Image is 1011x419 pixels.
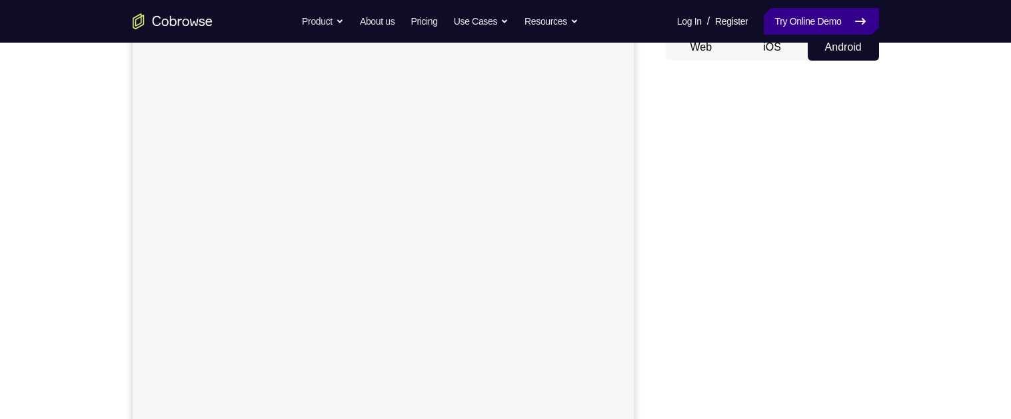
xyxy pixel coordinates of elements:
[411,8,437,35] a: Pricing
[736,34,808,61] button: iOS
[677,8,702,35] a: Log In
[707,13,710,29] span: /
[302,8,344,35] button: Product
[133,13,213,29] a: Go to the home page
[666,34,737,61] button: Web
[764,8,878,35] a: Try Online Demo
[524,8,578,35] button: Resources
[454,8,508,35] button: Use Cases
[715,8,748,35] a: Register
[360,8,395,35] a: About us
[808,34,879,61] button: Android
